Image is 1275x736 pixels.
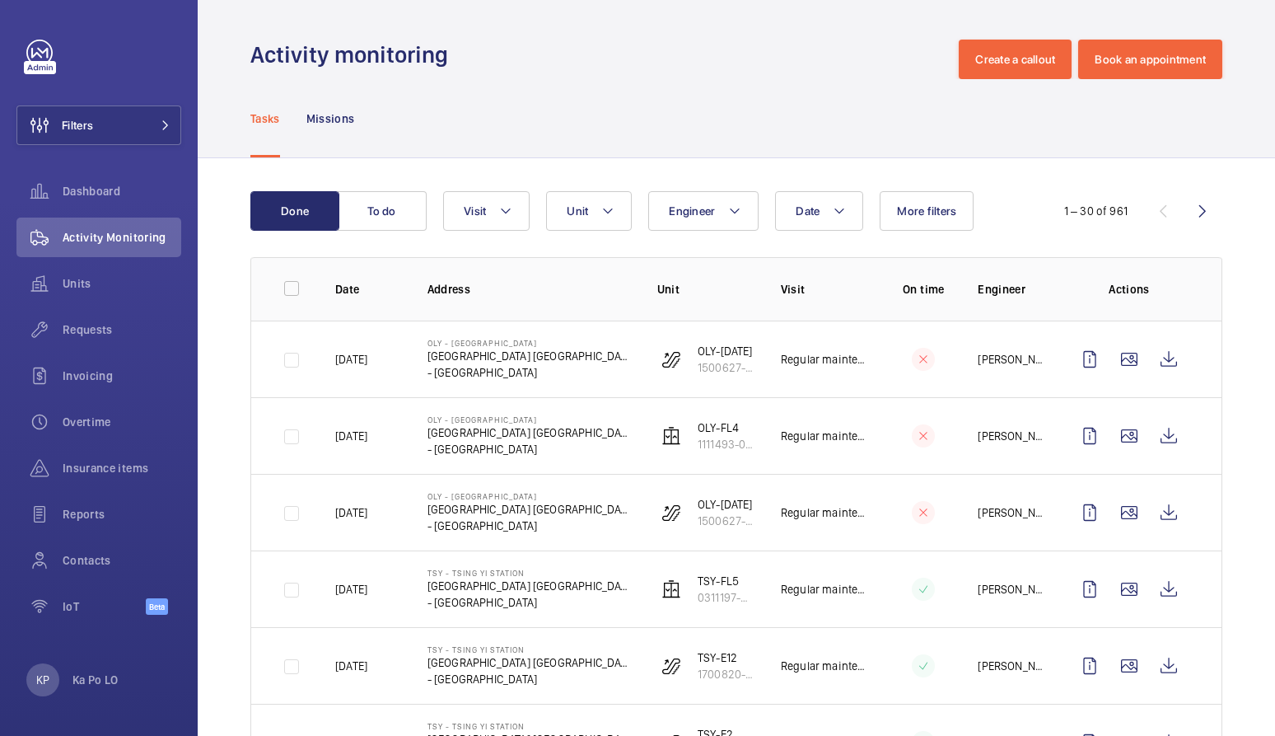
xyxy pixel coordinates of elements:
[63,414,181,430] span: Overtime
[427,348,631,364] p: [GEOGRAPHIC_DATA] [GEOGRAPHIC_DATA]
[698,343,754,359] p: OLY-[DATE]
[669,204,715,218] span: Engineer
[335,504,367,521] p: [DATE]
[335,581,367,598] p: [DATE]
[335,351,367,368] p: [DATE]
[427,578,631,594] p: [GEOGRAPHIC_DATA] [GEOGRAPHIC_DATA]
[427,501,631,518] p: [GEOGRAPHIC_DATA] [GEOGRAPHIC_DATA]
[781,658,870,674] p: Regular maintenance
[427,441,631,457] p: - [GEOGRAPHIC_DATA]
[698,573,754,589] p: TSY-FL5
[63,460,181,476] span: Insurance items
[427,518,631,534] p: - [GEOGRAPHIC_DATA]
[978,351,1044,368] p: [PERSON_NAME]
[250,40,458,70] h1: Activity monitoring
[62,117,93,134] span: Filters
[796,204,820,218] span: Date
[427,654,631,671] p: [GEOGRAPHIC_DATA] [GEOGRAPHIC_DATA]
[661,579,681,599] img: elevator.svg
[698,589,754,606] p: 0311197-002
[63,275,181,292] span: Units
[1064,203,1128,219] div: 1 – 30 of 961
[698,649,754,666] p: TSY-E12
[146,598,168,615] span: Beta
[781,428,870,444] p: Regular maintenance
[781,351,870,368] p: Regular maintenance
[1070,281,1189,298] p: Actions
[959,40,1072,79] button: Create a callout
[427,281,631,298] p: Address
[427,568,631,578] p: TSY - Tsing Yi Station
[427,721,631,731] p: TSY - Tsing Yi Station
[978,281,1044,298] p: Engineer
[335,658,367,674] p: [DATE]
[427,338,631,348] p: OLY - [GEOGRAPHIC_DATA]
[781,504,870,521] p: Regular maintenance
[897,204,956,218] span: More filters
[661,656,681,676] img: escalator.svg
[63,321,181,338] span: Requests
[698,666,754,682] p: 1700820-003
[427,424,631,441] p: [GEOGRAPHIC_DATA] [GEOGRAPHIC_DATA]
[698,496,754,513] p: OLY-[DATE]
[698,359,754,376] p: 1500627-005
[978,428,1044,444] p: [PERSON_NAME]
[427,594,631,611] p: - [GEOGRAPHIC_DATA]
[427,645,631,654] p: TSY - Tsing Yi Station
[63,368,181,384] span: Invoicing
[63,552,181,569] span: Contacts
[63,183,181,199] span: Dashboard
[657,281,754,298] p: Unit
[250,191,339,231] button: Done
[661,349,681,369] img: escalator.svg
[978,504,1044,521] p: [PERSON_NAME]
[978,658,1044,674] p: [PERSON_NAME]
[63,229,181,246] span: Activity Monitoring
[63,506,181,523] span: Reports
[1078,40,1222,79] button: Book an appointment
[698,420,754,436] p: OLY-FL4
[63,598,146,615] span: IoT
[464,204,486,218] span: Visit
[895,281,951,298] p: On time
[978,581,1044,598] p: [PERSON_NAME]
[567,204,588,218] span: Unit
[880,191,974,231] button: More filters
[427,491,631,501] p: OLY - [GEOGRAPHIC_DATA]
[250,110,280,127] p: Tasks
[427,364,631,381] p: - [GEOGRAPHIC_DATA]
[36,672,49,688] p: KP
[775,191,863,231] button: Date
[661,426,681,446] img: elevator.svg
[72,672,119,688] p: Ka Po LO
[427,415,631,424] p: OLY - [GEOGRAPHIC_DATA]
[443,191,530,231] button: Visit
[648,191,759,231] button: Engineer
[335,281,401,298] p: Date
[16,105,181,145] button: Filters
[698,513,754,529] p: 1500627-006
[427,671,631,687] p: - [GEOGRAPHIC_DATA]
[781,581,870,598] p: Regular maintenance
[698,436,754,452] p: 1111493-002
[661,503,681,523] img: escalator.svg
[781,281,870,298] p: Visit
[546,191,632,231] button: Unit
[306,110,355,127] p: Missions
[338,191,427,231] button: To do
[335,428,367,444] p: [DATE]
